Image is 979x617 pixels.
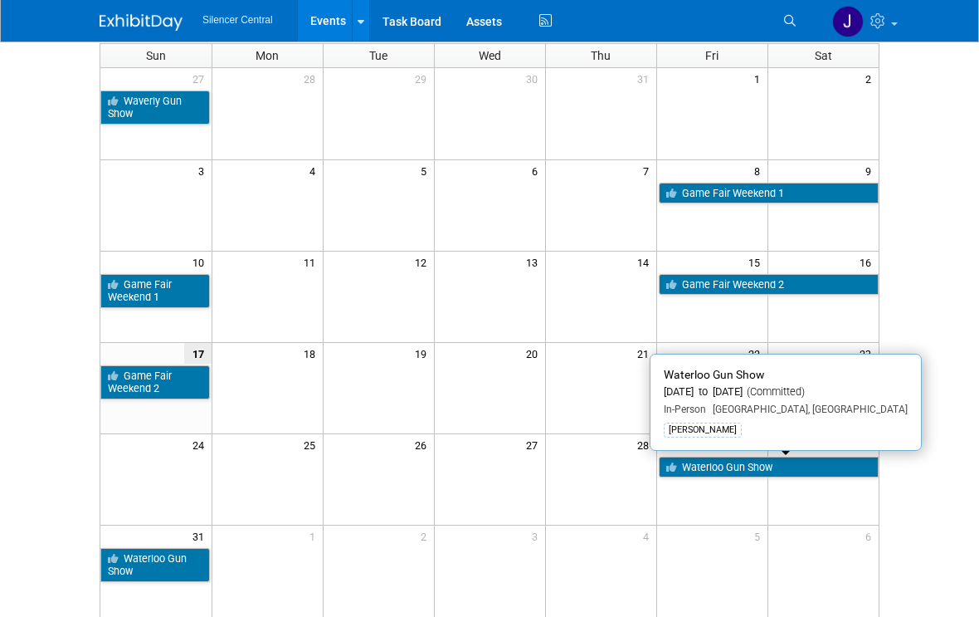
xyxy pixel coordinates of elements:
[858,252,879,272] span: 16
[191,526,212,546] span: 31
[706,404,908,415] span: [GEOGRAPHIC_DATA], [GEOGRAPHIC_DATA]
[419,526,434,546] span: 2
[302,434,323,455] span: 25
[413,252,434,272] span: 12
[747,252,767,272] span: 15
[636,343,656,364] span: 21
[419,160,434,181] span: 5
[659,274,879,296] a: Game Fair Weekend 2
[664,423,742,438] div: [PERSON_NAME]
[530,526,545,546] span: 3
[636,68,656,89] span: 31
[641,526,656,546] span: 4
[530,160,545,181] span: 6
[100,365,210,399] a: Game Fair Weekend 2
[524,68,545,89] span: 30
[864,160,879,181] span: 9
[664,368,764,381] span: Waterloo Gun Show
[815,49,832,62] span: Sat
[858,343,879,364] span: 23
[524,252,545,272] span: 13
[753,160,767,181] span: 8
[753,68,767,89] span: 1
[100,548,210,582] a: Waterloo Gun Show
[369,49,387,62] span: Tue
[747,343,767,364] span: 22
[302,343,323,364] span: 18
[864,526,879,546] span: 6
[664,404,706,415] span: In-Person
[191,434,212,455] span: 24
[197,160,212,181] span: 3
[308,160,323,181] span: 4
[659,183,879,204] a: Game Fair Weekend 1
[641,160,656,181] span: 7
[202,14,273,26] span: Silencer Central
[659,457,879,478] a: Waterloo Gun Show
[308,526,323,546] span: 1
[524,343,545,364] span: 20
[636,252,656,272] span: 14
[413,343,434,364] span: 19
[753,526,767,546] span: 5
[664,385,908,399] div: [DATE] to [DATE]
[413,434,434,455] span: 26
[524,434,545,455] span: 27
[705,49,718,62] span: Fri
[743,385,805,398] span: (Committed)
[302,252,323,272] span: 11
[302,68,323,89] span: 28
[256,49,279,62] span: Mon
[591,49,611,62] span: Thu
[191,68,212,89] span: 27
[100,91,210,125] a: Waverly Gun Show
[146,49,166,62] span: Sun
[832,6,864,37] img: Julissa Linares
[413,68,434,89] span: 29
[100,14,183,31] img: ExhibitDay
[100,274,210,308] a: Game Fair Weekend 1
[864,68,879,89] span: 2
[479,49,501,62] span: Wed
[184,343,212,364] span: 17
[636,434,656,455] span: 28
[191,252,212,272] span: 10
